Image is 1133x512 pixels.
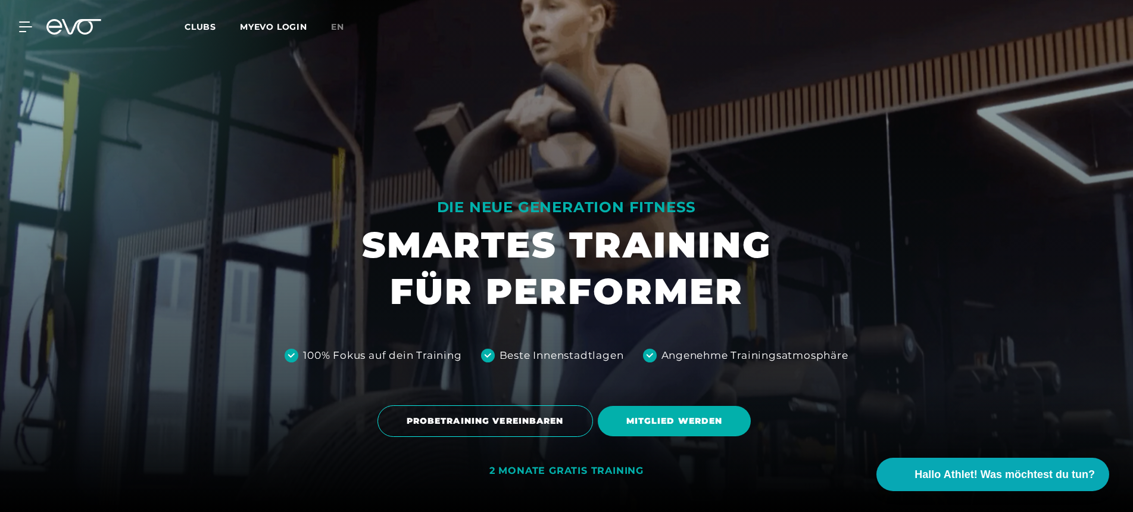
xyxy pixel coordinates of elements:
[914,467,1095,483] span: Hallo Athlet! Was möchtest du tun?
[185,21,240,32] a: Clubs
[362,222,772,315] h1: SMARTES TRAINING FÜR PERFORMER
[303,348,461,364] div: 100% Fokus auf dein Training
[377,396,598,446] a: PROBETRAINING VEREINBAREN
[489,465,644,477] div: 2 MONATE GRATIS TRAINING
[331,21,344,32] span: en
[626,415,723,427] span: MITGLIED WERDEN
[661,348,848,364] div: Angenehme Trainingsatmosphäre
[876,458,1109,491] button: Hallo Athlet! Was möchtest du tun?
[598,397,756,445] a: MITGLIED WERDEN
[407,415,564,427] span: PROBETRAINING VEREINBAREN
[240,21,307,32] a: MYEVO LOGIN
[362,198,772,217] div: DIE NEUE GENERATION FITNESS
[331,20,358,34] a: en
[500,348,624,364] div: Beste Innenstadtlagen
[185,21,216,32] span: Clubs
